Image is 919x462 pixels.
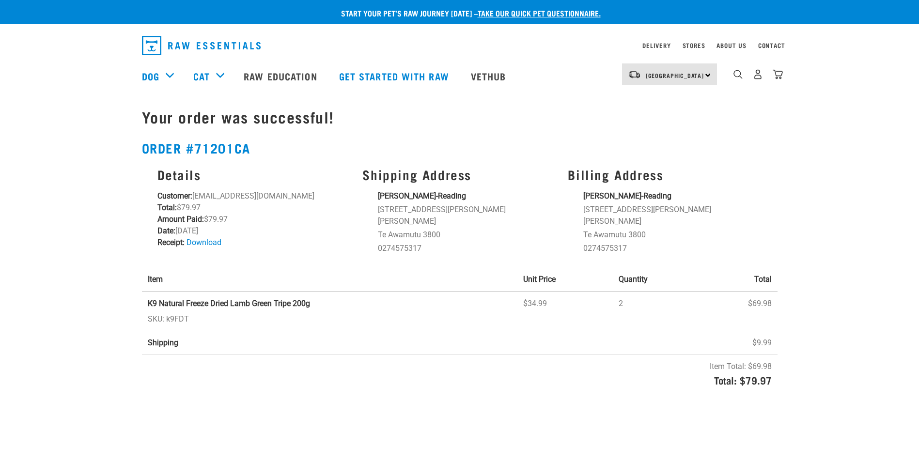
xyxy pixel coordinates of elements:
h3: Shipping Address [362,167,556,182]
h2: Order #71201ca [142,140,778,155]
a: About Us [717,44,746,47]
td: 2 [613,292,701,331]
a: Raw Education [234,57,329,95]
h1: Your order was successful! [142,108,778,125]
a: Dog [142,69,159,83]
strong: [PERSON_NAME]-Reading [583,191,671,200]
span: [GEOGRAPHIC_DATA] [646,74,704,77]
li: 0274575317 [583,243,762,254]
li: Te Awamutu 3800 [583,229,762,241]
h3: Billing Address [568,167,762,182]
strong: K9 Natural Freeze Dried Lamb Green Tripe 200g [148,299,310,308]
strong: Amount Paid: [157,215,204,224]
strong: Date: [157,226,175,235]
strong: Shipping [148,338,178,347]
strong: Receipt: [157,238,185,247]
a: Contact [758,44,785,47]
a: Download [187,238,221,247]
li: 0274575317 [378,243,556,254]
li: Te Awamutu 3800 [378,229,556,241]
h3: Details [157,167,351,182]
th: Quantity [613,268,701,292]
a: Cat [193,69,210,83]
td: $9.99 [701,331,778,355]
td: SKU: k9FDT [142,292,518,331]
strong: [PERSON_NAME]-Reading [378,191,466,200]
li: [STREET_ADDRESS][PERSON_NAME][PERSON_NAME] [583,204,762,227]
img: home-icon-1@2x.png [733,70,743,79]
a: take our quick pet questionnaire. [478,11,601,15]
a: Get started with Raw [329,57,461,95]
a: Delivery [642,44,670,47]
th: Unit Price [517,268,613,292]
img: user.png [753,69,763,79]
nav: dropdown navigation [134,32,785,59]
img: home-icon@2x.png [773,69,783,79]
h4: Total: $79.97 [148,374,772,385]
td: $69.98 [701,292,778,331]
strong: Customer: [157,191,192,200]
td: Item Total: $69.98 [142,355,778,398]
div: [EMAIL_ADDRESS][DOMAIN_NAME] $79.97 $79.97 [DATE] [152,161,357,262]
a: Stores [683,44,705,47]
a: Vethub [461,57,518,95]
strong: Total: [157,203,177,212]
th: Total [701,268,778,292]
img: Raw Essentials Logo [142,36,261,55]
li: [STREET_ADDRESS][PERSON_NAME][PERSON_NAME] [378,204,556,227]
th: Item [142,268,518,292]
img: van-moving.png [628,70,641,79]
td: $34.99 [517,292,613,331]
